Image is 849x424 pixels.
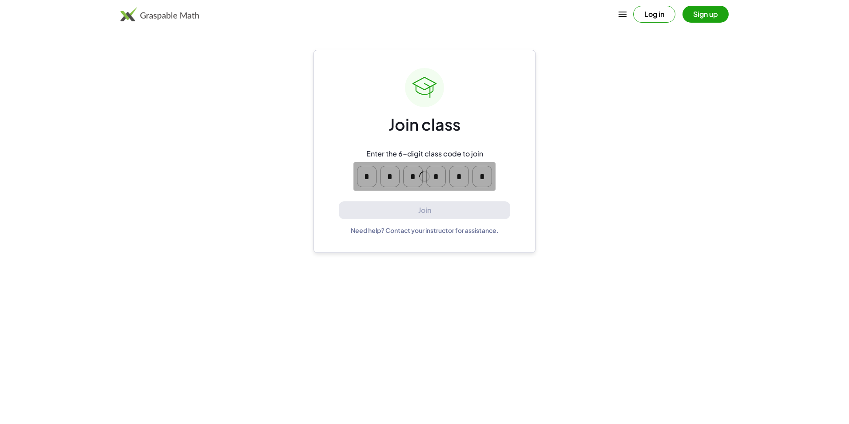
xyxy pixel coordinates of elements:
div: Need help? Contact your instructor for assistance. [351,226,499,234]
button: Sign up [682,6,729,23]
button: Log in [633,6,675,23]
div: Join class [389,114,460,135]
button: Join [339,201,510,220]
div: Enter the 6-digit class code to join [366,149,483,159]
